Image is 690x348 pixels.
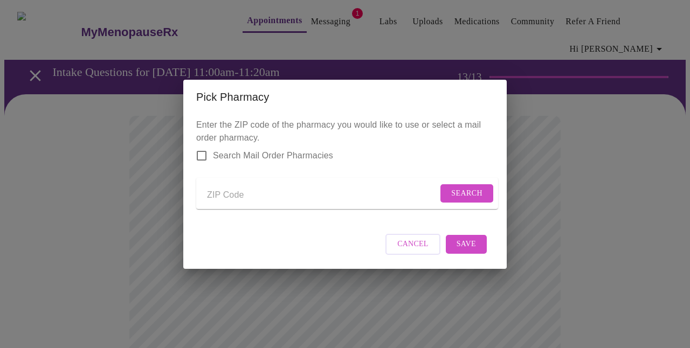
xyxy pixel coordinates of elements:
[397,238,429,251] span: Cancel
[440,184,493,203] button: Search
[451,187,482,200] span: Search
[457,238,476,251] span: Save
[196,119,494,218] p: Enter the ZIP code of the pharmacy you would like to use or select a mail order pharmacy.
[207,187,438,204] input: Send a message to your care team
[385,234,440,255] button: Cancel
[196,88,494,106] h2: Pick Pharmacy
[213,149,333,162] span: Search Mail Order Pharmacies
[446,235,487,254] button: Save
